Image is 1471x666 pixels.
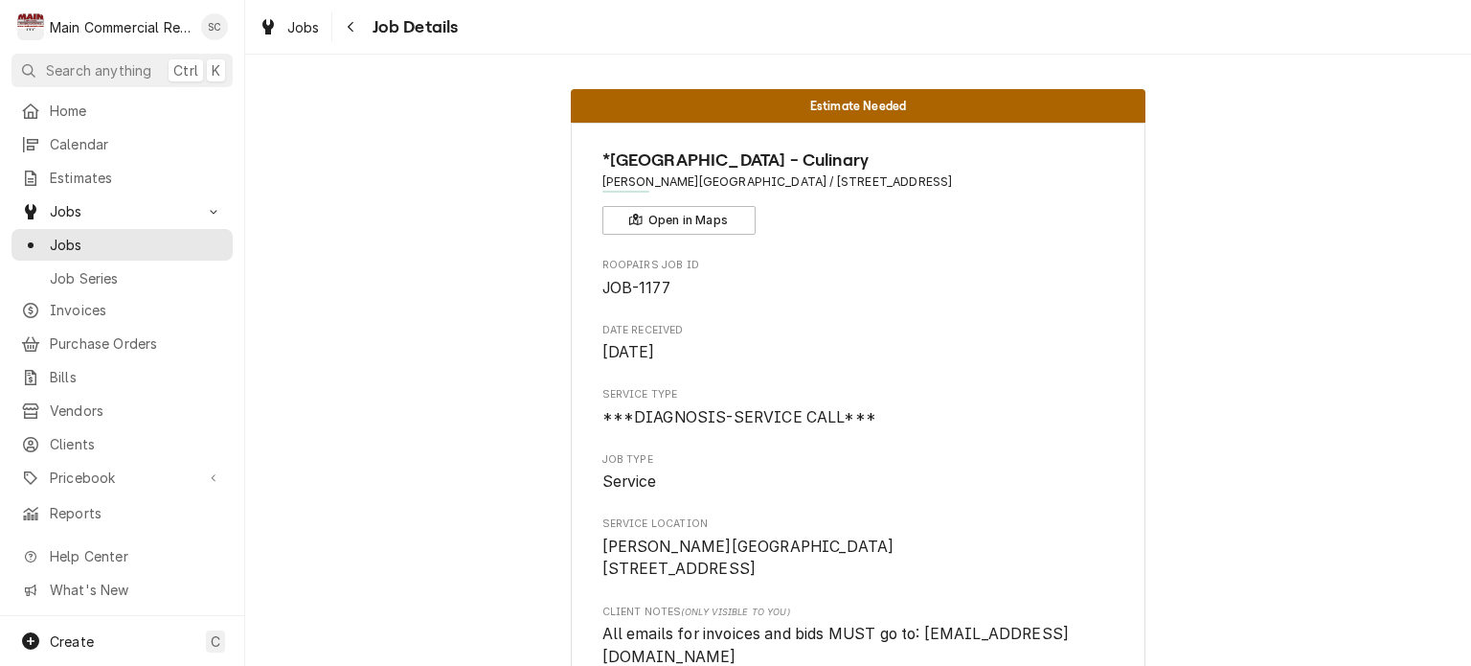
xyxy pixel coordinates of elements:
[11,263,233,294] a: Job Series
[602,258,1115,273] span: Roopairs Job ID
[50,633,94,650] span: Create
[11,229,233,261] a: Jobs
[211,632,220,652] span: C
[50,401,223,421] span: Vendors
[17,13,44,40] div: M
[602,605,1115,620] span: Client Notes
[11,540,233,572] a: Go to Help Center
[11,328,233,359] a: Purchase Orders
[50,546,221,566] span: Help Center
[367,14,459,40] span: Job Details
[11,294,233,326] a: Invoices
[50,201,194,221] span: Jobs
[50,300,223,320] span: Invoices
[201,13,228,40] div: SC
[602,277,1115,300] span: Roopairs Job ID
[602,452,1115,468] span: Job Type
[602,538,894,579] span: [PERSON_NAME][GEOGRAPHIC_DATA] [STREET_ADDRESS]
[810,100,906,112] span: Estimate Needed
[11,428,233,460] a: Clients
[602,452,1115,494] div: Job Type
[602,471,1115,494] span: Job Type
[602,472,657,491] span: Service
[17,13,44,40] div: Main Commercial Refrigeration Service's Avatar
[602,279,670,297] span: JOB-1177
[50,580,221,600] span: What's New
[602,387,1115,402] span: Service Type
[602,517,1115,581] div: Service Location
[50,101,223,121] span: Home
[287,17,320,37] span: Jobs
[50,168,223,188] span: Estimates
[11,462,233,494] a: Go to Pricebook
[11,395,233,426] a: Vendors
[336,11,367,42] button: Navigate back
[50,333,223,354] span: Purchase Orders
[50,235,223,255] span: Jobs
[602,387,1115,428] div: Service Type
[50,367,223,387] span: Bills
[602,173,1115,191] span: Address
[11,54,233,87] button: Search anythingCtrlK
[602,323,1115,364] div: Date Received
[46,60,151,80] span: Search anything
[602,148,1115,235] div: Client Information
[201,13,228,40] div: Sharon Campbell's Avatar
[173,60,198,80] span: Ctrl
[50,503,223,523] span: Reports
[251,11,328,43] a: Jobs
[11,128,233,160] a: Calendar
[602,517,1115,532] span: Service Location
[11,361,233,393] a: Bills
[602,258,1115,299] div: Roopairs Job ID
[11,574,233,606] a: Go to What's New
[602,206,756,235] button: Open in Maps
[11,162,233,194] a: Estimates
[50,434,223,454] span: Clients
[50,134,223,154] span: Calendar
[571,89,1145,123] div: Status
[602,406,1115,429] span: Service Type
[11,195,233,227] a: Go to Jobs
[602,536,1115,581] span: Service Location
[50,468,194,488] span: Pricebook
[50,17,191,37] div: Main Commercial Refrigeration Service
[602,625,1070,666] span: All emails for invoices and bids MUST go to: [EMAIL_ADDRESS][DOMAIN_NAME]
[602,341,1115,364] span: Date Received
[602,148,1115,173] span: Name
[11,497,233,529] a: Reports
[50,268,223,288] span: Job Series
[11,95,233,126] a: Home
[602,343,655,361] span: [DATE]
[681,607,789,617] span: (Only Visible to You)
[602,323,1115,338] span: Date Received
[212,60,220,80] span: K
